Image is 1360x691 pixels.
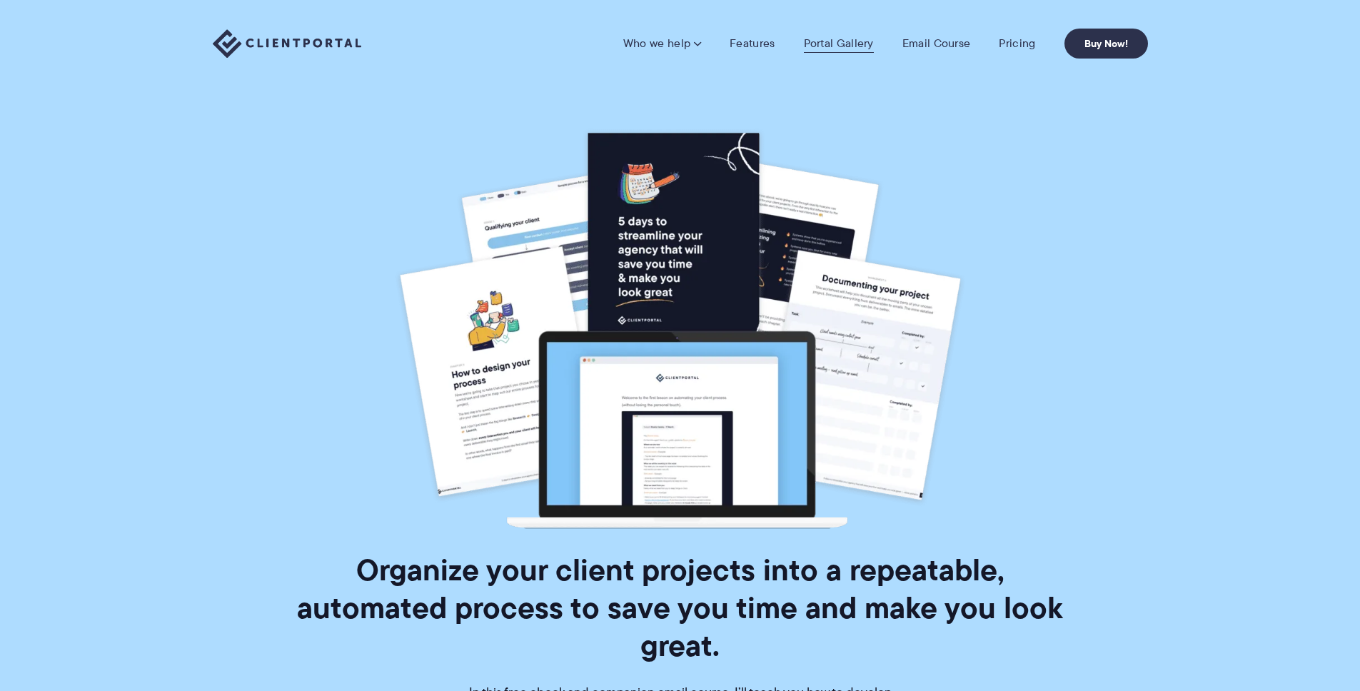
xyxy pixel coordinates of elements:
[902,36,971,51] a: Email Course
[1064,29,1148,59] a: Buy Now!
[999,36,1035,51] a: Pricing
[279,551,1081,665] h1: Organize your client projects into a repeatable, automated process to save you time and make you ...
[623,36,701,51] a: Who we help
[730,36,775,51] a: Features
[804,36,874,51] a: Portal Gallery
